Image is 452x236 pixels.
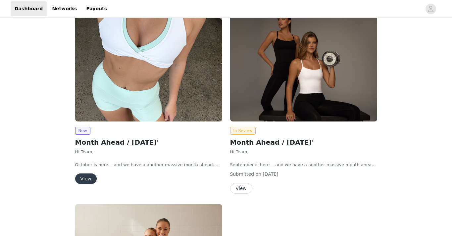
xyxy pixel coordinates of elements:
p: September is here— and we have a another massive month ahead. [230,162,377,168]
span: In Review [230,127,256,135]
div: avatar [427,4,434,14]
button: View [75,173,97,184]
a: Payouts [82,1,111,16]
button: View [230,183,252,194]
img: Muscle Republic [230,11,377,121]
p: October is here— and we have a another massive month ahead. [75,162,222,168]
a: View [75,176,97,181]
span: Submitted on [230,171,262,177]
a: Dashboard [11,1,47,16]
h2: Month Ahead / [DATE]' [75,137,222,147]
a: Networks [48,1,81,16]
span: [DATE] [263,171,278,177]
img: Muscle Republic [75,11,222,121]
p: Hi Team, [230,149,377,155]
p: Hi Team, [75,149,222,155]
a: View [230,186,252,191]
h2: Month Ahead / [DATE]' [230,137,377,147]
span: New [75,127,90,135]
